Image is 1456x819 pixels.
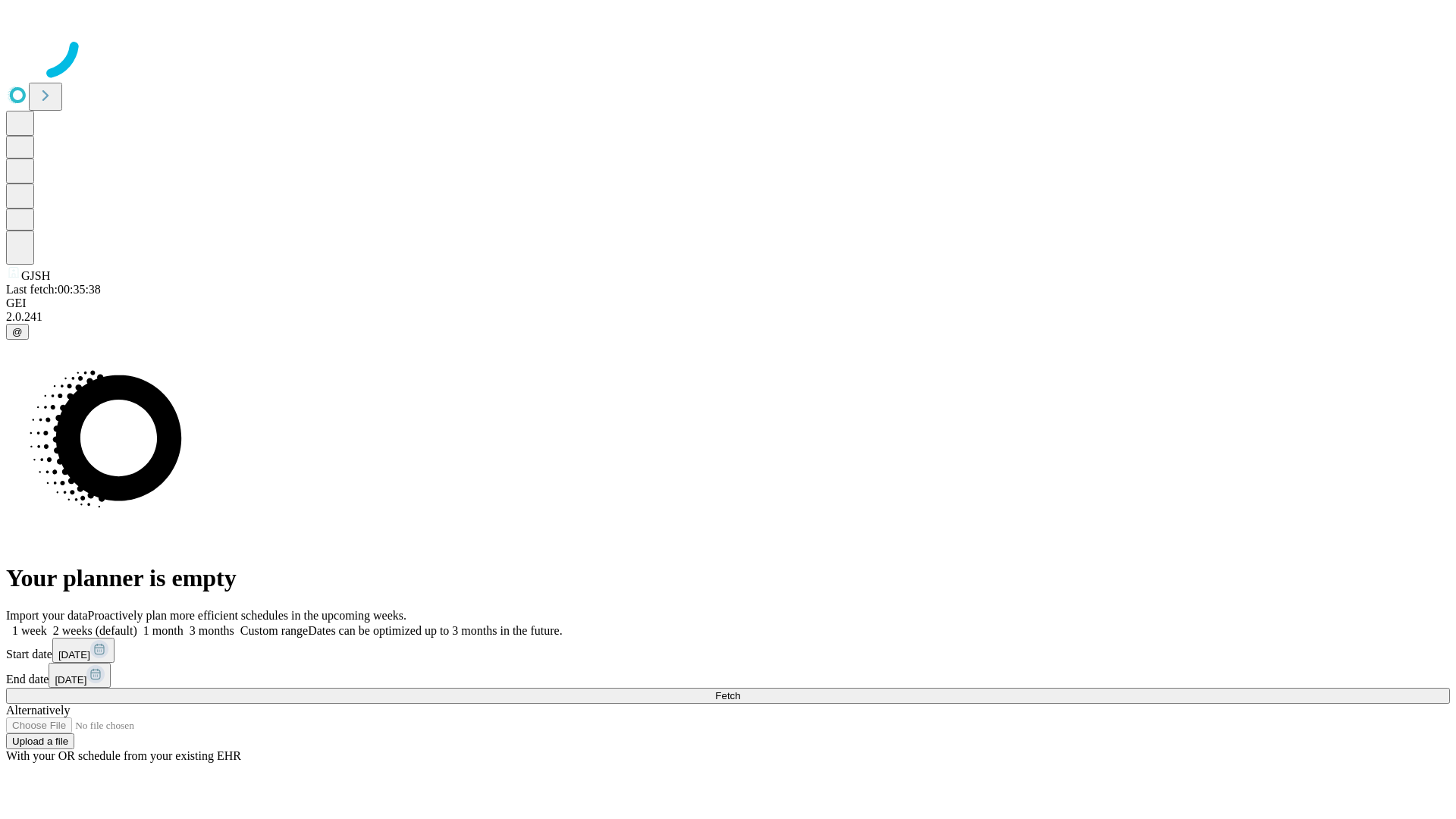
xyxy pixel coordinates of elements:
[6,609,88,622] span: Import your data
[49,663,111,688] button: [DATE]
[6,638,1450,663] div: Start date
[58,649,90,661] span: [DATE]
[190,624,234,637] span: 3 months
[6,324,29,340] button: @
[240,624,308,637] span: Custom range
[6,663,1450,688] div: End date
[52,638,115,663] button: [DATE]
[21,269,50,282] span: GJSH
[715,690,740,701] span: Fetch
[12,624,47,637] span: 1 week
[6,297,1450,310] div: GEI
[6,310,1450,324] div: 2.0.241
[12,326,23,337] span: @
[6,283,101,296] span: Last fetch: 00:35:38
[143,624,184,637] span: 1 month
[6,733,74,749] button: Upload a file
[308,624,562,637] span: Dates can be optimized up to 3 months in the future.
[53,624,137,637] span: 2 weeks (default)
[88,609,406,622] span: Proactively plan more efficient schedules in the upcoming weeks.
[6,564,1450,592] h1: Your planner is empty
[6,688,1450,704] button: Fetch
[6,704,70,717] span: Alternatively
[55,674,86,686] span: [DATE]
[6,749,241,762] span: With your OR schedule from your existing EHR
